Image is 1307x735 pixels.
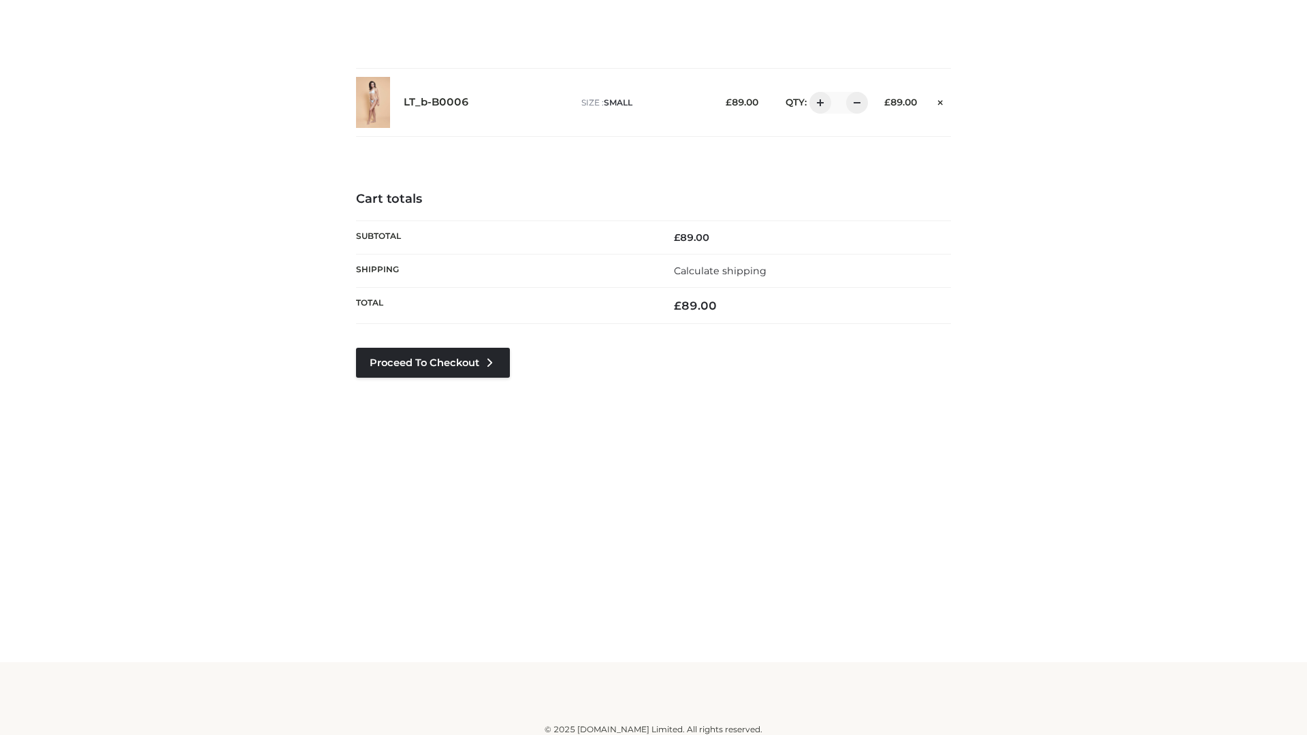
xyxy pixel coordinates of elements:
bdi: 89.00 [884,97,917,108]
span: £ [726,97,732,108]
span: £ [674,231,680,244]
a: Remove this item [931,92,951,110]
th: Total [356,288,653,324]
bdi: 89.00 [674,299,717,312]
th: Subtotal [356,220,653,254]
p: size : [581,97,705,109]
bdi: 89.00 [674,231,709,244]
a: Proceed to Checkout [356,348,510,378]
th: Shipping [356,254,653,287]
a: Calculate shipping [674,265,767,277]
span: SMALL [604,97,632,108]
div: QTY: [772,92,863,114]
span: £ [674,299,681,312]
bdi: 89.00 [726,97,758,108]
h4: Cart totals [356,192,951,207]
a: LT_b-B0006 [404,96,469,109]
span: £ [884,97,890,108]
